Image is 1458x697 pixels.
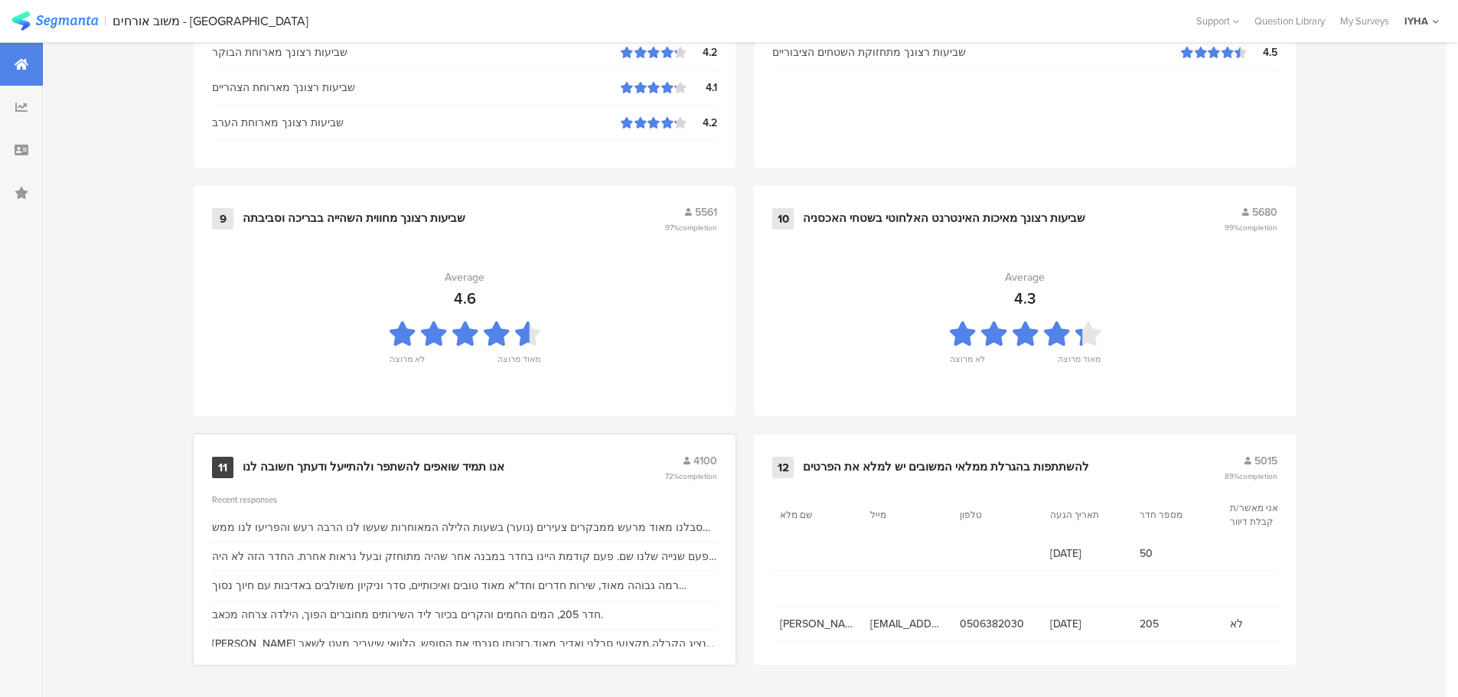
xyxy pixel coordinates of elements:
div: מאוד מרוצה [1058,353,1101,374]
span: 99% [1225,222,1277,233]
div: 4.2 [687,44,717,60]
div: שביעות רצונך מאיכות האינטרנט האלחוטי בשטחי האכסניה [803,211,1085,226]
div: 11 [212,457,233,478]
span: [DATE] [1050,616,1125,632]
section: תאריך הגעה [1050,508,1119,522]
div: Support [1196,9,1239,33]
section: טלפון [960,508,1029,522]
div: 4.2 [687,115,717,131]
div: | [104,12,106,30]
div: 9 [212,208,233,230]
section: שם מלא [780,508,849,522]
span: 0506382030 [960,616,1035,632]
section: מספר חדר [1140,508,1208,522]
div: שביעות רצונך מארוחת הצהריים [212,80,621,96]
div: סבלנו מאוד מרעש ממבקרים צעירים (נוער) בשעות הלילה המאוחרות שעשו לנו הרבה רעש והפריעו לנו ממש לישון [212,519,717,536]
div: פעם שנייה שלנו שם. פעם קודמת היינו בחדר במבנה אחר שהיה מתוחזק ובעל נראות אחרת. החדר הזה לא היה נח... [212,549,717,565]
img: segmanta logo [11,11,98,31]
span: 4100 [693,453,717,469]
div: שביעות רצונך מארוחת הערב [212,115,621,131]
span: 89% [1225,471,1277,482]
div: 4.1 [687,80,717,96]
span: 72% [665,471,717,482]
span: 97% [665,222,717,233]
span: completion [679,471,717,482]
div: [PERSON_NAME] נציג הקבלה,מקצועי סבלני ואדיב מאוד.בזכותו סגרתי את הסופש. הלוואי שיעביר מעט לשאר הנ... [212,636,717,652]
div: מאוד מרוצה [497,353,540,374]
a: Question Library [1247,14,1332,28]
div: חדר 205, המים החמים והקרים בכיור ליד השירותים מחוברים הפוך, הילדה צרחה מכאב. [212,607,603,623]
section: אני מאשר/ת קבלת דיוור [1230,501,1299,529]
div: לא מרוצה [390,353,425,374]
div: משוב אורחים - [GEOGRAPHIC_DATA] [113,14,308,28]
a: My Surveys [1332,14,1397,28]
span: completion [1239,222,1277,233]
div: 4.5 [1247,44,1277,60]
div: 4.6 [454,287,476,310]
div: שביעות רצונך מתחזוקת השטחים הציבוריים [772,44,1181,60]
div: אנו תמיד שואפים להשתפר ולהתייעל ודעתך חשובה לנו [243,460,504,475]
div: Average [445,269,484,285]
div: Recent responses [212,493,717,506]
div: 4.3 [1014,287,1036,310]
div: IYHA [1404,14,1428,28]
span: לא [1230,616,1305,632]
div: לא מרוצה [950,353,985,374]
span: 5561 [695,204,717,220]
div: רמה גבוהה מאוד, שירות חדרים וחד"א מאוד טובים ואיכותיים, סדר וניקיון משולבים באדיבות עם חיוך נסוך ... [212,578,717,594]
span: 5680 [1252,204,1277,220]
div: Average [1005,269,1045,285]
div: 10 [772,208,794,230]
span: completion [1239,471,1277,482]
span: completion [679,222,717,233]
span: [EMAIL_ADDRESS][DOMAIN_NAME] [870,616,945,632]
div: שביעות רצונך מחווית השהייה בבריכה וסביבתה [243,211,465,226]
span: 5015 [1254,453,1277,469]
span: [DATE] [1050,546,1125,562]
div: שביעות רצונך מארוחת הבוקר [212,44,621,60]
span: 50 [1140,546,1215,562]
div: להשתתפות בהגרלת ממלאי המשובים יש למלא את הפרטים [803,460,1089,475]
div: 12 [772,457,794,478]
section: מייל [870,508,939,522]
span: [PERSON_NAME] [780,616,855,632]
span: 205 [1140,616,1215,632]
